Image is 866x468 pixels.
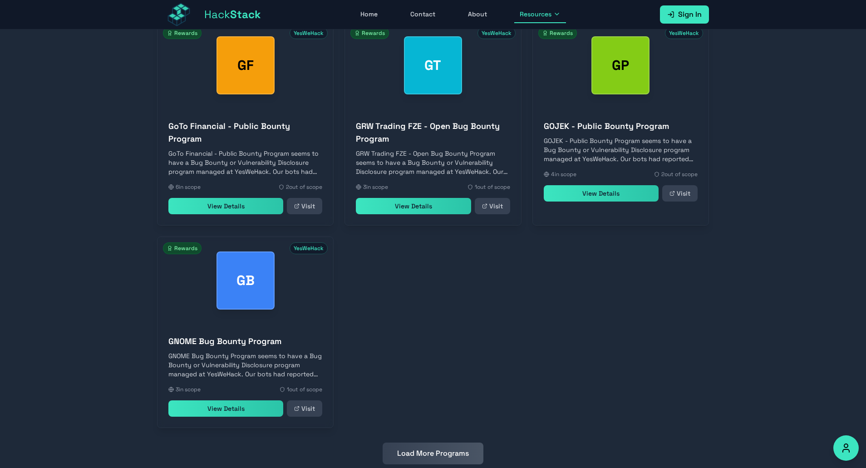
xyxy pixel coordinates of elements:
[176,386,201,393] span: 3 in scope
[287,386,322,393] span: 1 out of scope
[662,185,698,202] a: Visit
[168,400,283,417] a: View Details
[168,120,322,145] h3: GoTo Financial - Public Bounty Program
[204,7,261,22] span: Hack
[591,36,649,94] div: GOJEK - Public Bounty Program
[404,36,462,94] div: GRW Trading FZE - Open Bug Bounty Program
[286,183,322,191] span: 2 out of scope
[356,120,510,145] h3: GRW Trading FZE - Open Bug Bounty Program
[350,27,389,39] span: Rewards
[356,198,471,214] a: View Details
[551,171,576,178] span: 4 in scope
[678,9,702,20] span: Sign In
[544,185,659,202] a: View Details
[463,6,492,23] a: About
[216,251,275,310] div: GNOME Bug Bounty Program
[665,27,703,39] span: YesWeHack
[475,198,510,214] a: Visit
[176,183,201,191] span: 6 in scope
[520,10,551,19] span: Resources
[544,120,698,133] h3: GOJEK - Public Bounty Program
[355,6,383,23] a: Home
[168,149,322,176] p: GoTo Financial - Public Bounty Program seems to have a Bug Bounty or Vulnerability Disclosure pro...
[514,6,566,23] button: Resources
[405,6,441,23] a: Contact
[168,351,322,379] p: GNOME Bug Bounty Program seems to have a Bug Bounty or Vulnerability Disclosure program managed a...
[544,136,698,163] p: GOJEK - Public Bounty Program seems to have a Bug Bounty or Vulnerability Disclosure program mana...
[287,400,322,417] a: Visit
[168,198,283,214] a: View Details
[168,335,322,348] h3: GNOME Bug Bounty Program
[475,183,510,191] span: 1 out of scope
[287,198,322,214] a: Visit
[363,183,388,191] span: 3 in scope
[163,27,202,39] span: Rewards
[538,27,577,39] span: Rewards
[356,149,510,176] p: GRW Trading FZE - Open Bug Bounty Program seems to have a Bug Bounty or Vulnerability Disclosure ...
[660,5,709,24] a: Sign In
[383,443,483,464] button: Load More Programs
[661,171,698,178] span: 2 out of scope
[216,36,275,94] div: GoTo Financial - Public Bounty Program
[230,7,261,21] span: Stack
[833,435,859,461] button: Accessibility Options
[290,242,328,254] span: YesWeHack
[290,27,328,39] span: YesWeHack
[163,242,202,254] span: Rewards
[477,27,516,39] span: YesWeHack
